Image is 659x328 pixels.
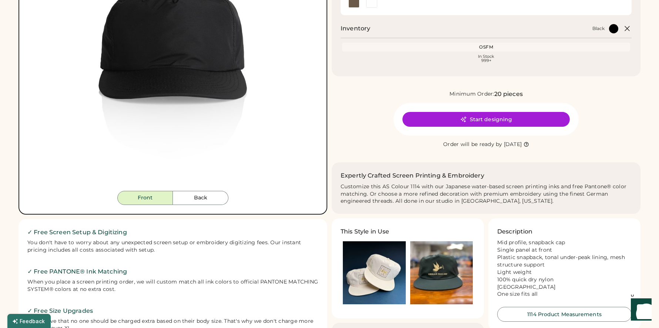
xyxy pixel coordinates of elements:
iframe: Front Chat [624,295,656,327]
h2: ✓ Free Screen Setup & Digitizing [27,228,318,237]
button: 1114 Product Measurements [497,307,632,322]
div: You don't have to worry about any unexpected screen setup or embroidery digitizing fees. Our inst... [27,239,318,254]
button: Back [173,191,228,205]
img: Olive Green AS Colour 1114 Surf Hat printed with an image of a mallard holding a baguette in its ... [410,241,473,304]
div: 20 pieces [494,90,523,99]
button: Front [117,191,173,205]
div: Customize this AS Colour 1114 with our Japanese water-based screen printing inks and free Pantone... [341,183,632,205]
h3: Description [497,227,533,236]
h3: This Style in Use [341,227,389,236]
button: Start designing [402,112,570,127]
div: In Stock 999+ [344,54,629,63]
div: [DATE] [504,141,522,148]
h2: Inventory [341,24,370,33]
h2: ✓ Free PANTONE® Ink Matching [27,267,318,276]
div: Black [592,26,605,32]
h2: ✓ Free Size Upgrades [27,307,318,315]
div: Minimum Order: [449,90,494,98]
img: Ecru color hat with logo printed on a blue background [343,241,406,304]
div: Mid profile, snapback cap Single panel at front Plastic snapback, tonal under-peak lining, mesh s... [497,239,632,298]
h2: Expertly Crafted Screen Printing & Embroidery [341,171,484,180]
div: When you place a screen printing order, we will custom match all ink colors to official PANTONE M... [27,278,318,293]
div: OSFM [344,44,629,50]
div: Order will be ready by [443,141,502,148]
